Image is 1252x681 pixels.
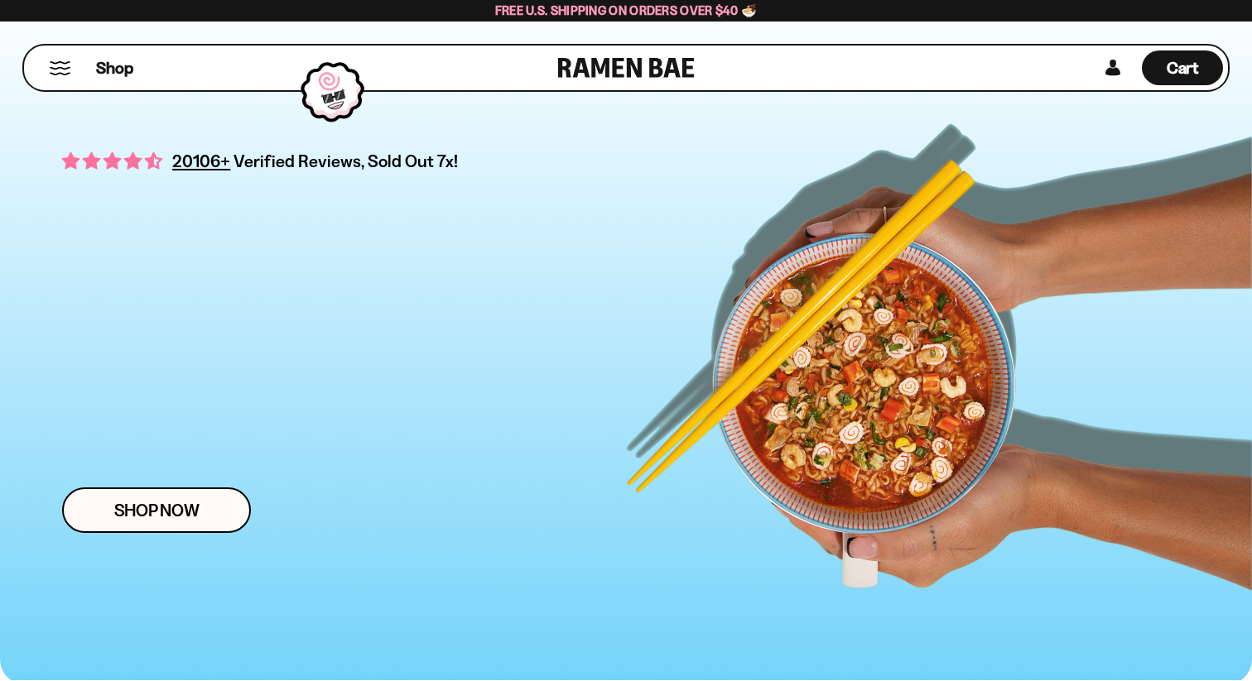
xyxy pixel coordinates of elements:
[495,2,758,18] span: Free U.S. Shipping on Orders over $40 🍜
[1167,58,1199,78] span: Cart
[96,57,133,79] span: Shop
[62,487,251,533] a: Shop Now
[114,501,200,519] span: Shop Now
[49,61,71,75] button: Mobile Menu Trigger
[96,50,133,85] a: Shop
[1142,46,1223,90] a: Cart
[234,151,458,171] span: Verified Reviews, Sold Out 7x!
[172,148,230,174] span: 20106+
